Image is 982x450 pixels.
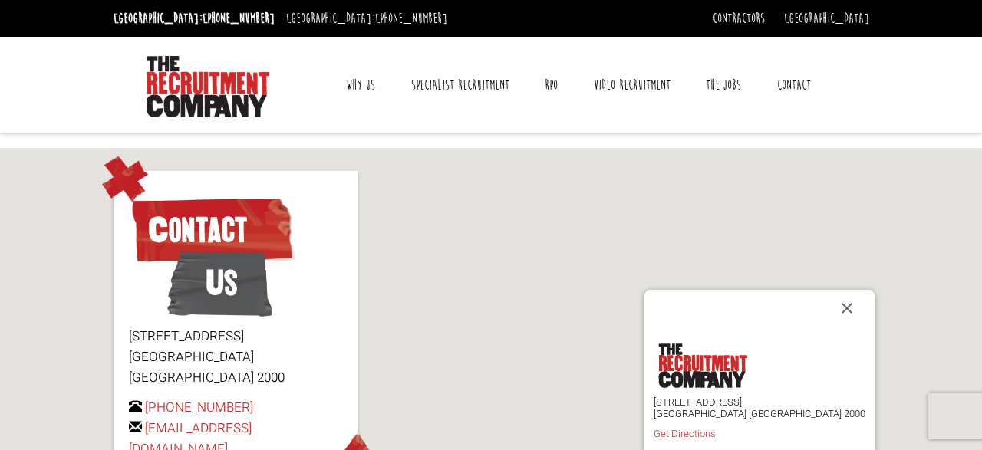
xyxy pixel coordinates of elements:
[829,290,865,327] button: Close
[694,66,753,104] a: The Jobs
[766,66,822,104] a: Contact
[658,343,747,388] img: the-recruitment-company.png
[145,398,253,417] a: [PHONE_NUMBER]
[147,56,269,117] img: The Recruitment Company
[203,10,275,27] a: [PHONE_NUMBER]
[784,10,869,27] a: [GEOGRAPHIC_DATA]
[334,66,387,104] a: Why Us
[129,326,342,389] p: [STREET_ADDRESS] [GEOGRAPHIC_DATA] [GEOGRAPHIC_DATA] 2000
[582,66,682,104] a: Video Recruitment
[375,10,447,27] a: [PHONE_NUMBER]
[129,192,295,268] span: Contact
[713,10,765,27] a: Contractors
[110,6,278,31] li: [GEOGRAPHIC_DATA]:
[533,66,569,104] a: RPO
[167,245,272,321] span: Us
[282,6,451,31] li: [GEOGRAPHIC_DATA]:
[400,66,521,104] a: Specialist Recruitment
[654,428,716,439] a: Get Directions
[654,396,865,419] p: [STREET_ADDRESS] [GEOGRAPHIC_DATA] [GEOGRAPHIC_DATA] 2000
